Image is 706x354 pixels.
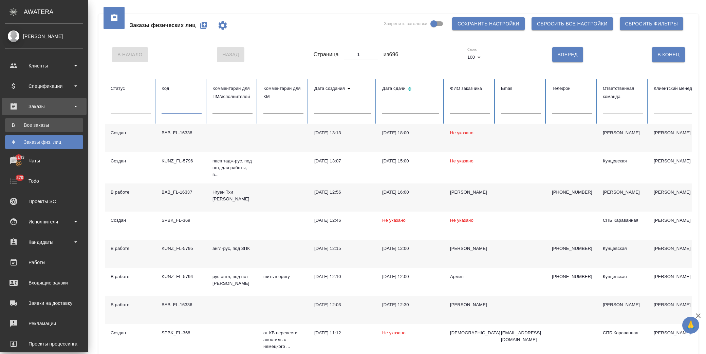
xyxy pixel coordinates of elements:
[558,51,578,59] span: Вперед
[382,273,439,280] div: [DATE] 12:00
[2,173,87,190] a: 270Todo
[603,217,643,224] div: СПБ Караванная
[5,101,83,112] div: Заказы
[603,84,643,101] div: Ответственная команда
[382,301,439,308] div: [DATE] 12:30
[450,189,490,196] div: [PERSON_NAME]
[162,245,202,252] div: KUNZ_FL-5795
[467,48,477,51] label: Строк
[111,130,151,136] div: Создан
[212,189,253,202] p: Нгуен Тхи [PERSON_NAME]
[5,217,83,227] div: Исполнители
[603,273,643,280] div: Кунцевская
[382,245,439,252] div: [DATE] 12:00
[382,84,439,94] div: Сортировка
[501,330,541,343] p: [EMAIL_ADDRESS][DOMAIN_NAME]
[162,301,202,308] div: BAB_FL-16336
[111,301,151,308] div: В работе
[314,245,371,252] div: [DATE] 12:15
[162,84,202,93] div: Код
[5,257,83,268] div: Работы
[603,189,643,196] div: [PERSON_NAME]
[450,218,473,223] span: Не указано
[12,174,27,181] span: 270
[384,51,398,59] span: из 696
[162,217,202,224] div: SPBK_FL-369
[2,152,87,169] a: 13143Чаты
[450,330,490,336] div: [DEMOGRAPHIC_DATA]
[314,84,371,93] div: Сортировка
[24,5,88,19] div: AWATERA
[212,158,253,178] p: пасп тадж-рус. под нот, для работы, в...
[537,20,608,28] span: Сбросить все настройки
[382,158,439,164] div: [DATE] 15:00
[5,81,83,91] div: Спецификации
[212,245,253,252] p: англ-рус, под ЗПК
[5,318,83,329] div: Рекламации
[314,217,371,224] div: [DATE] 12:46
[685,318,696,332] span: 🙏
[450,273,490,280] div: Армен
[603,158,643,164] div: Кунцевская
[2,193,87,210] a: Проекты SC
[162,130,202,136] div: BAB_FL-16338
[5,156,83,166] div: Чаты
[382,330,406,335] span: Не указано
[384,20,427,27] span: Закрепить заголовки
[162,330,202,336] div: SPBK_FL-368
[603,330,643,336] div: СПБ Караванная
[5,196,83,206] div: Проекты SC
[111,189,151,196] div: В работе
[450,158,473,163] span: Не указано
[111,158,151,164] div: Создан
[603,130,643,136] div: [PERSON_NAME]
[162,189,202,196] div: BAB_FL-16337
[9,154,29,161] span: 13143
[314,51,339,59] span: Страница
[314,301,371,308] div: [DATE] 12:03
[314,158,371,164] div: [DATE] 13:07
[162,273,202,280] div: KUNZ_FL-5794
[111,84,151,93] div: Статус
[2,254,87,271] a: Работы
[5,339,83,349] div: Проекты процессинга
[450,245,490,252] div: [PERSON_NAME]
[452,17,525,30] button: Сохранить настройки
[8,139,80,145] div: Заказы физ. лиц
[314,273,371,280] div: [DATE] 12:10
[111,273,151,280] div: В работе
[111,245,151,252] div: В работе
[5,298,83,308] div: Заявки на доставку
[5,118,83,132] a: ВВсе заказы
[382,130,439,136] div: [DATE] 18:00
[552,189,592,196] p: [PHONE_NUMBER]
[2,274,87,291] a: Входящие заявки
[620,17,683,30] button: Сбросить фильтры
[111,217,151,224] div: Создан
[450,301,490,308] div: [PERSON_NAME]
[5,237,83,247] div: Кандидаты
[162,158,202,164] div: KUNZ_FL-5796
[603,301,643,308] div: [PERSON_NAME]
[552,273,592,280] p: [PHONE_NUMBER]
[2,335,87,352] a: Проекты процессинга
[5,61,83,71] div: Клиенты
[2,315,87,332] a: Рекламации
[552,47,583,62] button: Вперед
[501,84,541,93] div: Email
[603,245,643,252] div: Кунцевская
[263,330,303,350] p: от КВ перевести апостиль с немецкого ...
[5,135,83,149] a: ФЗаказы физ. лиц
[2,295,87,312] a: Заявки на доставку
[314,189,371,196] div: [DATE] 12:56
[552,245,592,252] p: [PHONE_NUMBER]
[196,17,212,34] button: Создать
[263,84,303,101] div: Комментарии для КМ
[682,317,699,334] button: 🙏
[467,53,483,62] div: 100
[212,84,253,101] div: Комментарии для ПМ/исполнителей
[657,51,680,59] span: В Конец
[458,20,519,28] span: Сохранить настройки
[130,21,196,29] span: Заказы физических лиц
[263,273,303,280] p: шить к оригу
